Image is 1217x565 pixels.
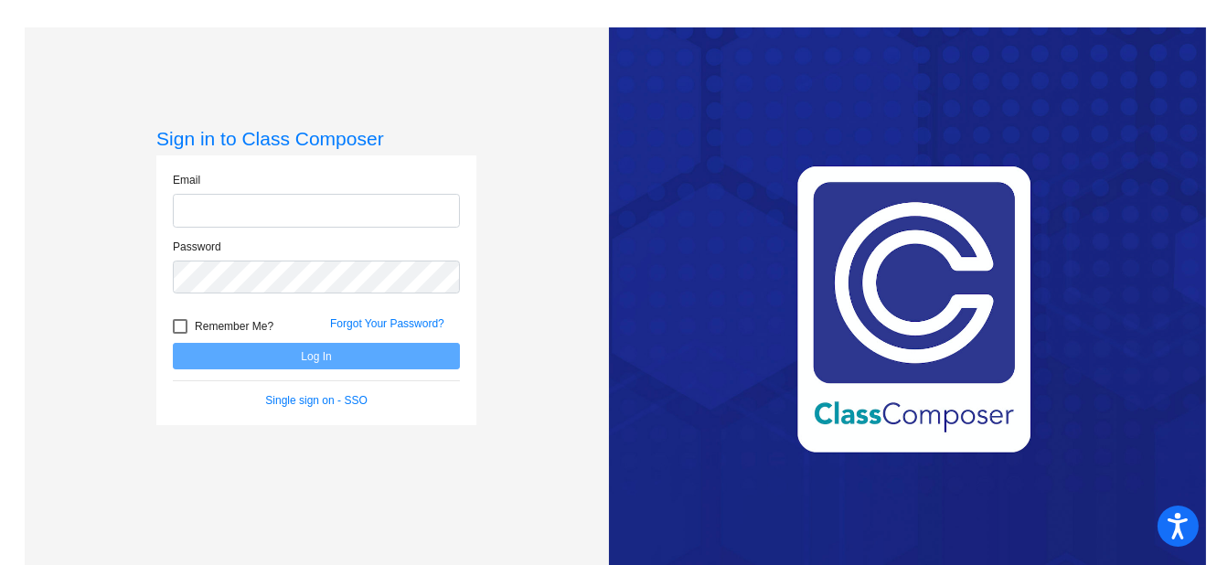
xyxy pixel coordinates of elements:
[173,172,200,188] label: Email
[265,394,367,407] a: Single sign on - SSO
[330,317,444,330] a: Forgot Your Password?
[195,315,273,337] span: Remember Me?
[173,239,221,255] label: Password
[156,127,476,150] h3: Sign in to Class Composer
[173,343,460,369] button: Log In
